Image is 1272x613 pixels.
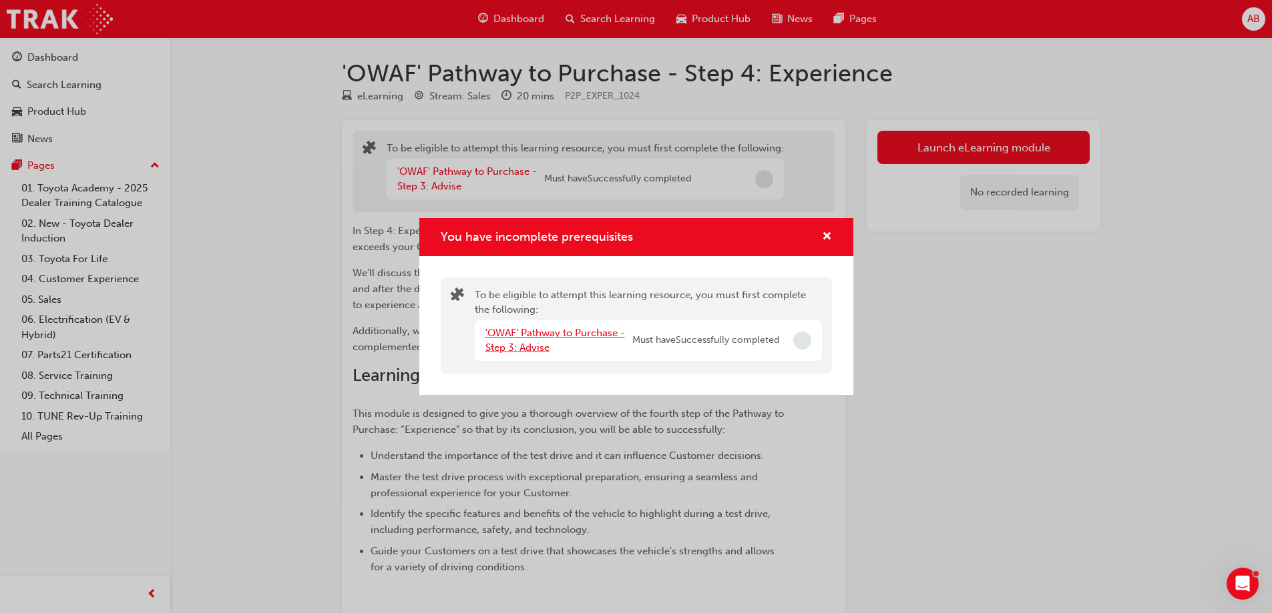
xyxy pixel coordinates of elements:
span: puzzle-icon [451,289,464,304]
span: cross-icon [822,231,832,243]
div: You have incomplete prerequisites [419,218,853,395]
div: To be eligible to attempt this learning resource, you must first complete the following: [475,287,822,364]
iframe: Intercom live chat [1227,568,1259,600]
a: 'OWAF' Pathway to Purchase - Step 3: Advise [485,327,625,354]
span: You have incomplete prerequisites [441,229,633,244]
button: cross-icon [822,229,832,245]
span: Incomplete [793,332,811,350]
span: Must have Successfully completed [632,333,779,348]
